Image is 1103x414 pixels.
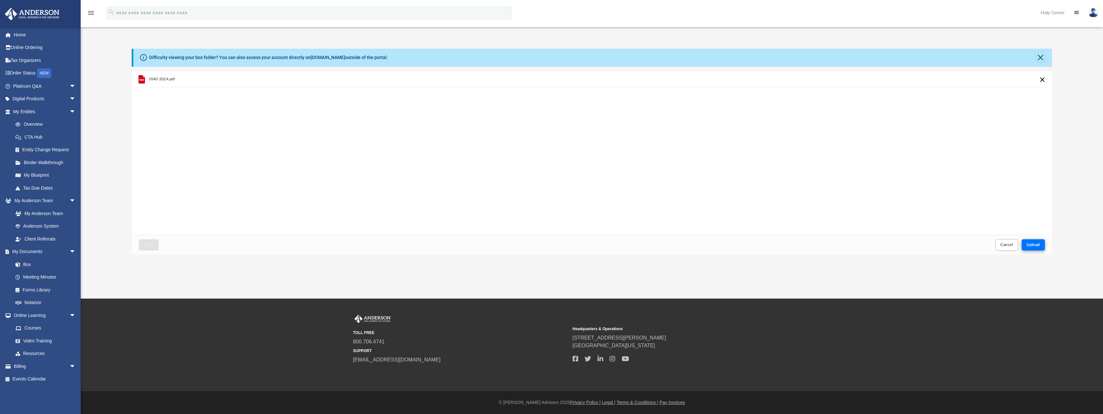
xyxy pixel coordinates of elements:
[144,243,154,247] span: Close
[9,232,82,245] a: Client Referrals
[37,68,51,78] div: NEW
[353,357,441,362] a: [EMAIL_ADDRESS][DOMAIN_NAME]
[9,182,86,194] a: Tax Due Dates
[69,105,82,118] span: arrow_drop_down
[1000,243,1013,247] span: Cancel
[5,93,86,105] a: Digital Productsarrow_drop_down
[69,194,82,208] span: arrow_drop_down
[1036,53,1045,62] button: Close
[69,93,82,106] span: arrow_drop_down
[5,41,86,54] a: Online Ordering
[9,296,82,309] a: Notarize
[3,8,61,20] img: Anderson Advisors Platinum Portal
[659,400,685,405] a: Pay Invoices
[9,156,86,169] a: Binder Walkthrough
[5,105,86,118] a: My Entitiesarrow_drop_down
[573,335,666,340] a: [STREET_ADDRESS][PERSON_NAME]
[5,28,86,41] a: Home
[9,334,79,347] a: Video Training
[1022,239,1045,251] button: Upload
[9,207,79,220] a: My Anderson Team
[149,54,388,61] div: Difficulty viewing your box folder? You can also access your account directly on outside of the p...
[5,67,86,80] a: Order StatusNEW
[69,309,82,322] span: arrow_drop_down
[9,283,79,296] a: Forms Library
[87,9,95,17] i: menu
[1088,8,1098,17] img: User Pic
[5,309,82,322] a: Online Learningarrow_drop_down
[602,400,616,405] a: Legal |
[69,80,82,93] span: arrow_drop_down
[5,245,82,258] a: My Documentsarrow_drop_down
[353,315,392,323] img: Anderson Advisors Platinum Portal
[5,194,82,207] a: My Anderson Teamarrow_drop_down
[139,239,159,251] button: Close
[9,143,86,156] a: Entity Change Request
[132,71,1052,235] div: grid
[9,220,82,233] a: Anderson System
[1039,76,1047,84] button: Cancel this upload
[9,322,82,335] a: Courses
[311,55,345,60] a: [DOMAIN_NAME]
[9,131,86,143] a: CTA Hub
[573,343,655,348] a: [GEOGRAPHIC_DATA][US_STATE]
[9,347,82,360] a: Resources
[9,271,82,284] a: Meeting Minutes
[570,400,601,405] a: Privacy Policy |
[353,330,568,336] small: TOLL FREE
[353,348,568,354] small: SUPPORT
[617,400,658,405] a: Terms & Conditions |
[9,258,79,271] a: Box
[108,9,115,16] i: search
[87,12,95,17] a: menu
[5,80,86,93] a: Platinum Q&Aarrow_drop_down
[573,326,788,332] small: Headquarters & Operations
[132,71,1052,255] div: Upload
[69,360,82,373] span: arrow_drop_down
[9,118,86,131] a: Overview
[5,360,86,373] a: Billingarrow_drop_down
[149,77,175,81] span: 1040 2024.pdf
[5,373,86,386] a: Events Calendar
[9,169,82,182] a: My Blueprint
[81,399,1103,406] div: © [PERSON_NAME] Advisors 2025
[353,339,385,344] a: 800.706.4741
[5,54,86,67] a: Tax Organizers
[1026,243,1040,247] span: Upload
[996,239,1018,251] button: Cancel
[69,245,82,259] span: arrow_drop_down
